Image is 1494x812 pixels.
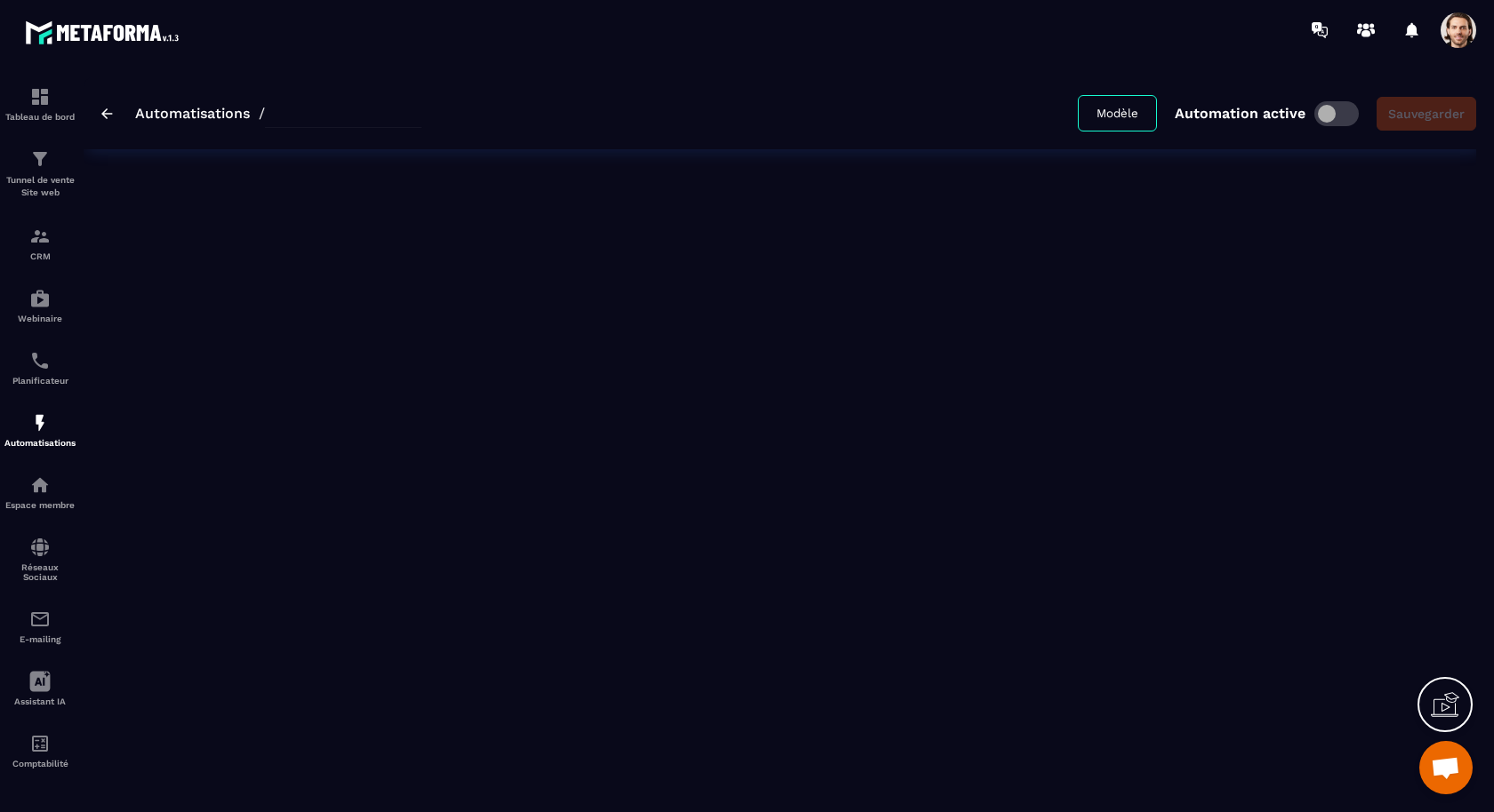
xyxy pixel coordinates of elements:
p: Automatisations [4,438,76,448]
img: accountant [29,733,51,754]
button: Modèle [1078,95,1157,131]
img: formation [29,148,51,170]
img: automations [29,412,51,434]
img: logo [25,16,185,49]
a: formationformationTunnel de vente Site web [4,135,76,212]
a: Assistant IA [4,657,76,720]
p: CRM [4,251,76,261]
p: Comptabilité [4,759,76,768]
img: formation [29,86,51,107]
div: Ouvrir le chat [1419,741,1473,794]
a: automationsautomationsWebinaire [4,275,76,337]
p: Webinaire [4,314,76,323]
a: formationformationTableau de bord [4,73,76,135]
img: scheduler [29,350,51,371]
img: formation [29,226,51,247]
img: automations [29,474,51,496]
p: Espace membre [4,500,76,510]
p: Assistant IA [4,697,76,706]
img: automations [29,288,51,309]
a: accountantaccountantComptabilité [4,720,76,782]
p: E-mailing [4,634,76,644]
a: social-networksocial-networkRéseaux Sociaux [4,523,76,595]
a: emailemailE-mailing [4,595,76,657]
p: Réseaux Sociaux [4,562,76,582]
a: automationsautomationsAutomatisations [4,399,76,461]
span: / [259,105,265,122]
img: email [29,609,51,630]
p: Planificateur [4,376,76,386]
p: Tunnel de vente Site web [4,174,76,199]
a: schedulerschedulerPlanificateur [4,337,76,399]
a: automationsautomationsEspace membre [4,461,76,523]
p: Tableau de bord [4,112,76,122]
img: arrow [101,108,113,119]
a: Automatisations [135,105,250,122]
p: Automation active [1175,105,1305,122]
a: formationformationCRM [4,212,76,275]
img: social-network [29,537,51,558]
